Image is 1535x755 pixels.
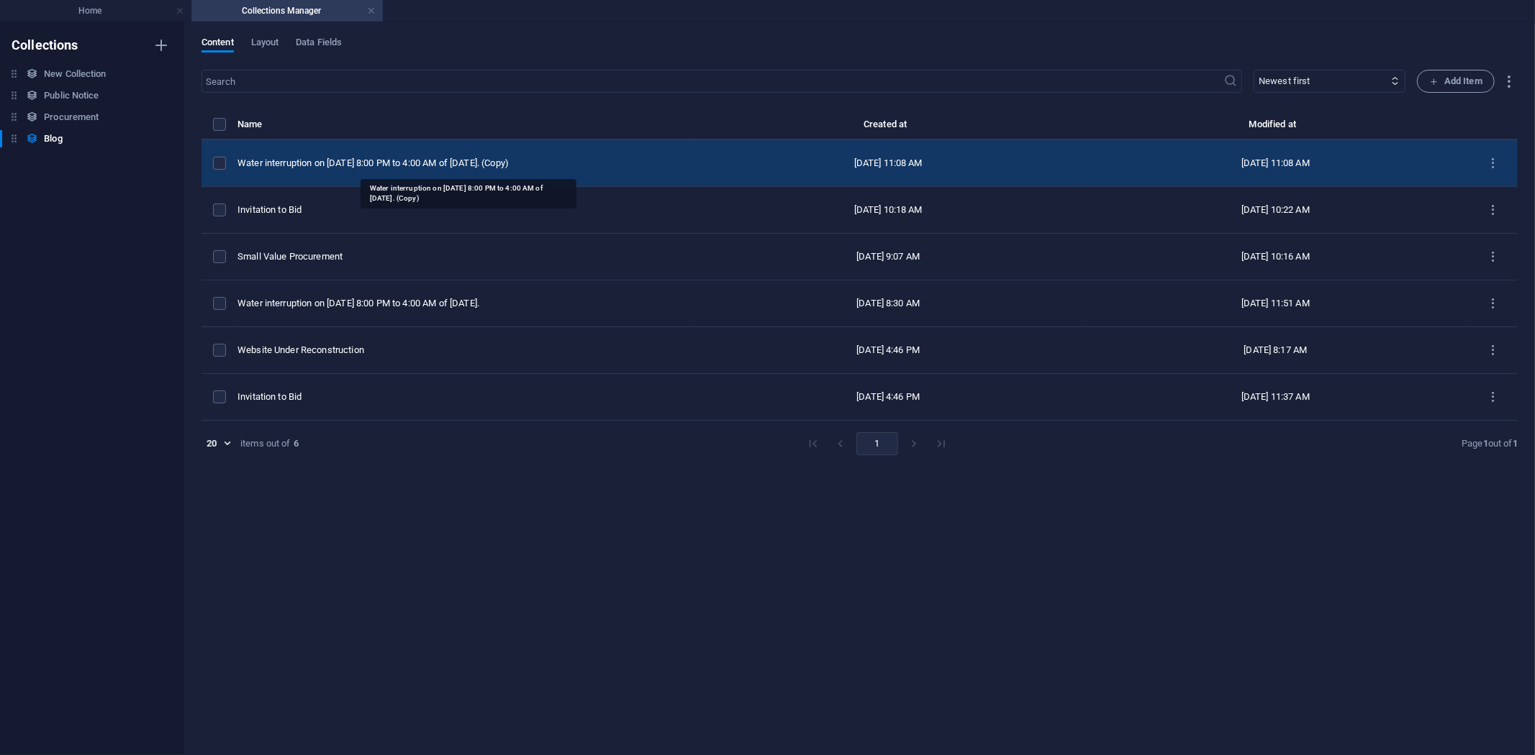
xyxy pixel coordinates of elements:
[800,432,954,455] nav: pagination navigation
[237,116,694,140] th: Name
[251,34,279,54] span: Layout
[237,344,683,357] div: Website Under Reconstruction
[44,65,106,83] h6: New Collection
[706,344,1070,357] div: [DATE] 4:46 PM
[1093,390,1457,403] div: [DATE] 11:37 AM
[1093,203,1457,216] div: [DATE] 10:22 AM
[237,157,683,170] div: Water interruption on [DATE] 8:00 PM to 4:00 AM of [DATE]. (Copy)
[1513,438,1518,449] strong: 1
[1462,437,1518,450] div: Page out of
[202,70,1223,93] input: Search
[44,109,99,126] h6: Procurement
[1093,344,1457,357] div: [DATE] 8:17 AM
[44,87,99,104] h6: Public Notice
[1093,157,1457,170] div: [DATE] 11:08 AM
[44,130,62,147] h6: Blog
[1483,438,1488,449] strong: 1
[1093,250,1457,263] div: [DATE] 10:16 AM
[706,157,1070,170] div: [DATE] 11:08 AM
[202,437,235,450] div: 20
[12,37,78,54] h6: Collections
[237,203,683,216] div: Invitation to Bid
[296,34,342,54] span: Data Fields
[1082,116,1469,140] th: Modified at
[237,390,683,403] div: Invitation to Bid
[706,390,1070,403] div: [DATE] 4:46 PM
[202,116,1518,421] table: items list
[706,250,1070,263] div: [DATE] 9:07 AM
[1417,70,1495,93] button: Add Item
[706,203,1070,216] div: [DATE] 10:18 AM
[856,432,897,455] button: page 1
[191,3,383,19] h4: Collections Manager
[237,297,683,310] div: Water interruption on [DATE] 8:00 PM to 4:00 AM of [DATE].
[202,34,234,54] span: Content
[1093,297,1457,310] div: [DATE] 11:51 AM
[294,437,299,450] strong: 6
[694,116,1082,140] th: Created at
[153,37,170,54] i: Create new collection
[706,297,1070,310] div: [DATE] 8:30 AM
[237,250,683,263] div: Small Value Procurement
[240,437,291,450] div: items out of
[1429,73,1482,90] span: Add Item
